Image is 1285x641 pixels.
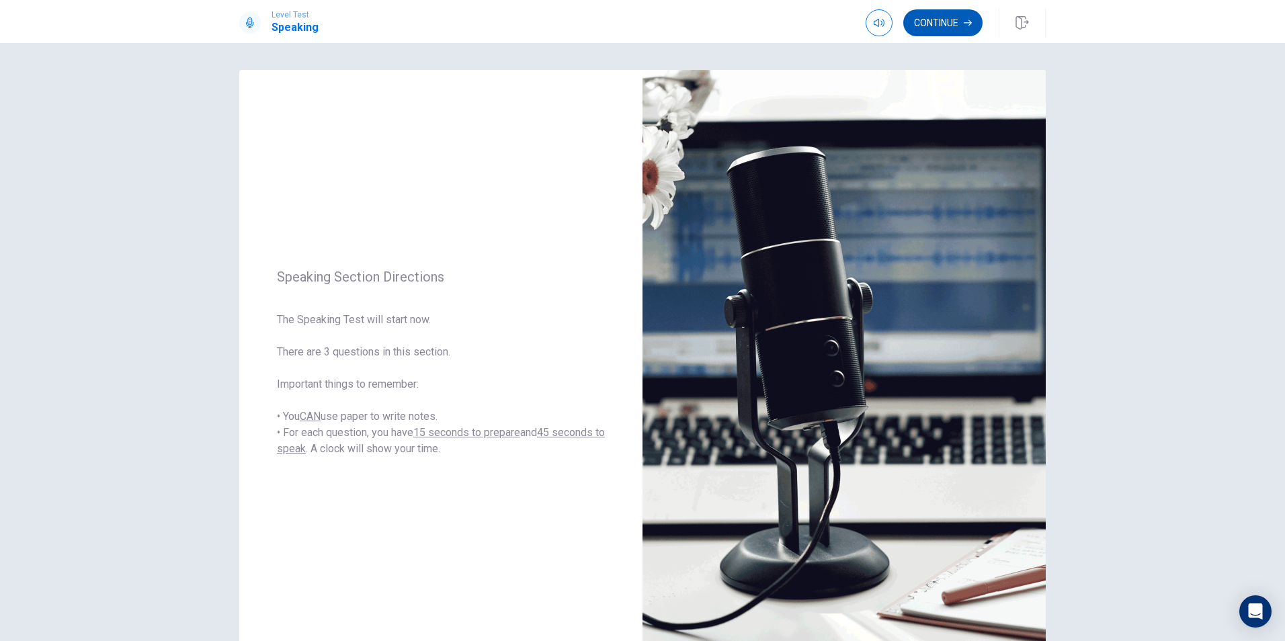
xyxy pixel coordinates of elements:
[413,426,520,439] u: 15 seconds to prepare
[1239,595,1272,628] div: Open Intercom Messenger
[300,410,321,423] u: CAN
[272,10,319,19] span: Level Test
[277,269,605,285] span: Speaking Section Directions
[903,9,983,36] button: Continue
[272,19,319,36] h1: Speaking
[277,312,605,457] span: The Speaking Test will start now. There are 3 questions in this section. Important things to reme...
